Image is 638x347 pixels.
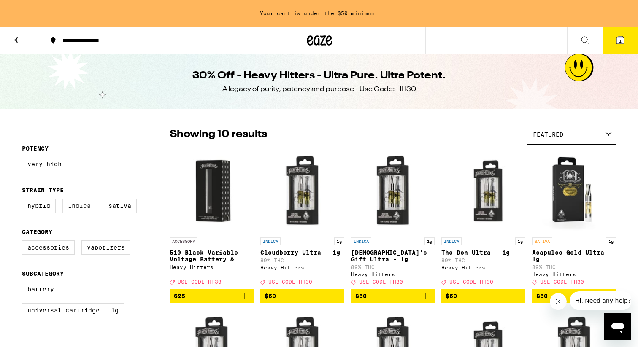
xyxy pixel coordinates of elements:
legend: Category [22,229,52,235]
p: INDICA [351,237,371,245]
label: Hybrid [22,199,56,213]
img: Heavy Hitters - 510 Black Variable Voltage Battery & Charger [170,149,254,233]
div: Heavy Hitters [170,264,254,270]
legend: Subcategory [22,270,64,277]
legend: Potency [22,145,49,152]
p: [DEMOGRAPHIC_DATA]'s Gift Ultra - 1g [351,249,435,263]
span: USE CODE HH30 [268,279,312,285]
button: 1 [603,27,638,54]
p: 1g [515,237,525,245]
div: Heavy Hitters [260,265,344,270]
label: Universal Cartridge - 1g [22,303,124,317]
button: Add to bag [532,289,616,303]
span: USE CODE HH30 [449,279,493,285]
p: 89% THC [441,258,525,263]
a: Open page for God's Gift Ultra - 1g from Heavy Hitters [351,149,435,289]
label: Battery [22,282,59,296]
p: The Don Ultra - 1g [441,249,525,256]
iframe: Message from company [570,291,631,310]
span: $60 [536,293,548,299]
label: Sativa [103,199,137,213]
p: SATIVA [532,237,552,245]
a: Open page for Acapulco Gold Ultra - 1g from Heavy Hitters [532,149,616,289]
span: $60 [446,293,457,299]
p: 1g [334,237,344,245]
a: Open page for Cloudberry Ultra - 1g from Heavy Hitters [260,149,344,289]
div: Heavy Hitters [351,272,435,277]
p: Showing 10 results [170,127,267,142]
h1: 30% Off - Heavy Hitters - Ultra Pure. Ultra Potent. [192,69,446,83]
div: A legacy of purity, potency and purpose - Use Code: HH30 [222,85,416,94]
p: 1g [424,237,435,245]
p: 510 Black Variable Voltage Battery & Charger [170,249,254,263]
legend: Strain Type [22,187,64,194]
p: 89% THC [532,264,616,270]
img: Heavy Hitters - Acapulco Gold Ultra - 1g [532,149,616,233]
p: 89% THC [351,264,435,270]
img: Heavy Hitters - God's Gift Ultra - 1g [351,149,435,233]
iframe: Button to launch messaging window [604,313,631,340]
span: $25 [174,293,185,299]
a: Open page for The Don Ultra - 1g from Heavy Hitters [441,149,525,289]
img: Heavy Hitters - The Don Ultra - 1g [441,149,525,233]
button: Add to bag [351,289,435,303]
button: Add to bag [170,289,254,303]
p: ACCESSORY [170,237,197,245]
span: Featured [533,131,563,138]
label: Accessories [22,240,75,255]
a: Open page for 510 Black Variable Voltage Battery & Charger from Heavy Hitters [170,149,254,289]
iframe: Close message [550,293,567,310]
p: INDICA [441,237,462,245]
p: 89% THC [260,258,344,263]
p: INDICA [260,237,281,245]
span: $60 [265,293,276,299]
span: USE CODE HH30 [540,279,584,285]
span: $60 [355,293,367,299]
label: Vaporizers [81,240,130,255]
div: Heavy Hitters [532,272,616,277]
button: Add to bag [260,289,344,303]
label: Indica [62,199,96,213]
span: 1 [619,38,622,43]
button: Add to bag [441,289,525,303]
p: Cloudberry Ultra - 1g [260,249,344,256]
label: Very High [22,157,67,171]
img: Heavy Hitters - Cloudberry Ultra - 1g [260,149,344,233]
span: USE CODE HH30 [359,279,403,285]
div: Heavy Hitters [441,265,525,270]
span: USE CODE HH30 [178,279,222,285]
p: 1g [606,237,616,245]
p: Acapulco Gold Ultra - 1g [532,249,616,263]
